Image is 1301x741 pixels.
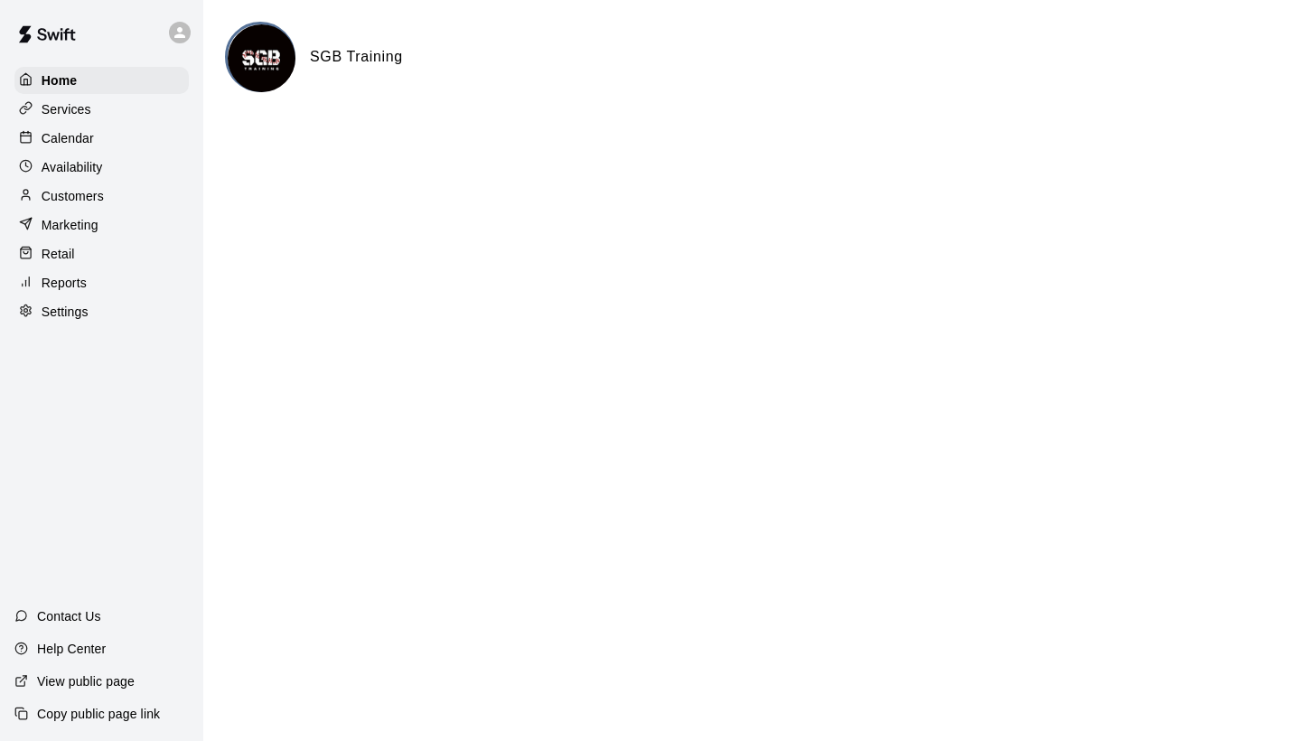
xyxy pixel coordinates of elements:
[14,211,189,239] a: Marketing
[42,303,89,321] p: Settings
[14,183,189,210] a: Customers
[14,154,189,181] a: Availability
[310,45,403,69] h6: SGB Training
[42,216,98,234] p: Marketing
[42,100,91,118] p: Services
[228,24,295,92] img: SGB Training logo
[42,71,78,89] p: Home
[14,269,189,296] a: Reports
[37,607,101,625] p: Contact Us
[37,705,160,723] p: Copy public page link
[42,274,87,292] p: Reports
[14,96,189,123] a: Services
[14,67,189,94] a: Home
[42,187,104,205] p: Customers
[37,672,135,690] p: View public page
[42,129,94,147] p: Calendar
[14,125,189,152] a: Calendar
[14,240,189,267] a: Retail
[37,640,106,658] p: Help Center
[42,245,75,263] p: Retail
[14,298,189,325] a: Settings
[42,158,103,176] p: Availability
